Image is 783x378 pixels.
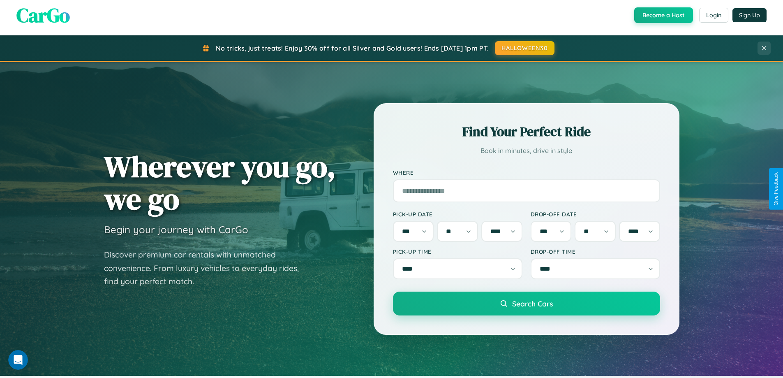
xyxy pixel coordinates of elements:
h1: Wherever you go, we go [104,150,336,215]
span: No tricks, just treats! Enjoy 30% off for all Silver and Gold users! Ends [DATE] 1pm PT. [216,44,489,52]
div: Give Feedback [773,172,779,206]
button: Sign Up [732,8,767,22]
h2: Find Your Perfect Ride [393,123,660,141]
p: Discover premium car rentals with unmatched convenience. From luxury vehicles to everyday rides, ... [104,248,310,288]
label: Pick-up Date [393,211,522,218]
h3: Begin your journey with CarGo [104,223,248,236]
label: Where [393,169,660,176]
button: Login [699,8,728,23]
label: Pick-up Time [393,248,522,255]
button: HALLOWEEN30 [495,41,554,55]
label: Drop-off Date [531,211,660,218]
iframe: Intercom live chat [8,350,28,370]
button: Search Cars [393,292,660,315]
span: Search Cars [512,299,553,308]
label: Drop-off Time [531,248,660,255]
span: CarGo [16,2,70,29]
button: Become a Host [634,7,693,23]
p: Book in minutes, drive in style [393,145,660,157]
